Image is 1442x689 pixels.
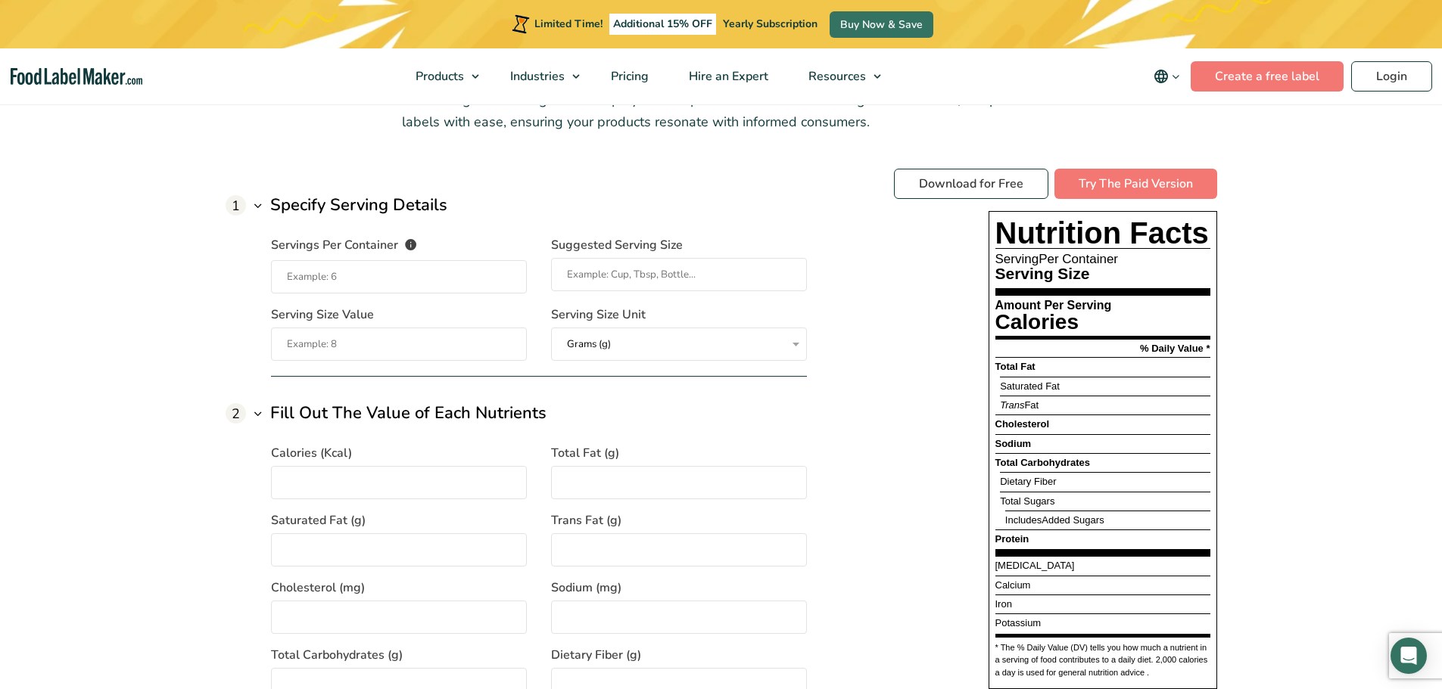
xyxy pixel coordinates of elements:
span: Hire an Expert [684,68,770,85]
span: Products [411,68,466,85]
p: % Daily Value * [1140,343,1210,353]
a: Download for Free [894,169,1048,199]
h3: Fill Out The Value of Each Nutrients [270,401,547,426]
p: Sodium [995,439,1032,449]
span: Servings Per Container [271,236,398,256]
a: Hire an Expert [669,48,785,104]
span: 1 [226,195,246,216]
span: Suggested Serving Size [551,236,683,254]
p: Serving Size [995,265,1093,281]
p: Includes Added Sugars [1005,515,1104,526]
p: Fat [1000,400,1039,411]
span: Pricing [606,68,650,85]
a: Pricing [591,48,665,104]
a: Create a free label [1191,61,1344,92]
span: Trans Fat (g) [551,511,621,529]
p: Per Container [995,253,1210,265]
h3: Specify Serving Details [270,193,447,218]
p: Cholesterol [995,419,1050,430]
p: Introducing a tool designed to simplify the complexities of nutrition labeling. Craft accurate, c... [402,89,1040,133]
a: Buy Now & Save [830,11,933,38]
span: Sodium (mg) [551,579,621,597]
span: Limited Time! [534,17,603,31]
a: Products [396,48,487,104]
p: Iron [995,599,1012,610]
p: [MEDICAL_DATA] [995,560,1075,571]
span: Calories (Kcal) [271,444,352,462]
span: Industries [506,68,566,85]
span: Total Carbohydrates (g) [271,646,403,664]
span: Yearly Subscription [723,17,818,31]
strong: Protein [995,533,1029,545]
span: Resources [804,68,867,85]
span: Total Fat (g) [551,444,619,462]
p: Potassium [995,618,1042,628]
p: Calories [995,312,1112,333]
strong: Total Fat [995,361,1036,372]
span: 2 [226,403,246,424]
span: Saturated Fat [1000,380,1060,392]
div: Open Intercom Messenger [1391,638,1427,674]
span: Dietary Fiber (g) [551,646,641,664]
a: Login [1351,61,1432,92]
a: Resources [789,48,889,104]
span: Serving Size Unit [551,306,646,324]
input: Example: Cup, Tbsp, Bottle... [551,258,807,291]
p: Dietary Fiber [1000,476,1056,487]
input: Example: 8 [271,327,527,361]
p: Calcium [995,580,1031,591]
p: Nutrition Facts [995,218,1210,248]
span: Additional 15% OFF [609,14,716,35]
span: Saturated Fat (g) [271,511,366,529]
span: Cholesterol (mg) [271,579,365,597]
span: Total Carbohydrates [995,457,1090,468]
a: Try The Paid Version [1054,169,1217,199]
a: Industries [491,48,587,104]
input: Example: 6 [271,260,527,293]
p: * The % Daily Value (DV) tells you how much a nutrient in a serving of food contributes to a dail... [995,641,1210,679]
span: Serving [995,252,1039,266]
p: Amount Per Serving [995,299,1112,312]
p: Total Sugars [1000,496,1054,507]
span: Trans [1000,399,1024,411]
span: Serving Size Value [271,306,374,324]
